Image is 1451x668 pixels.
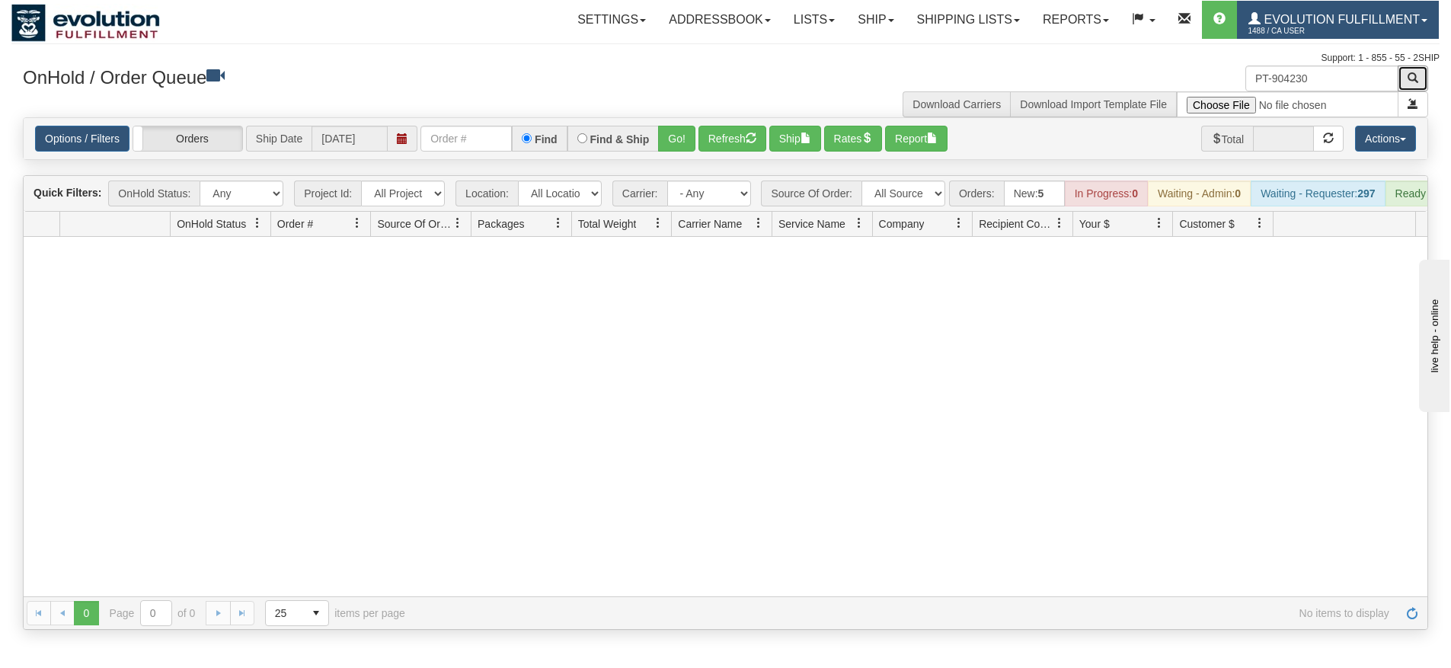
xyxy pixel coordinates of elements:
[1020,98,1167,110] a: Download Import Template File
[946,210,972,236] a: Company filter column settings
[1031,1,1120,39] a: Reports
[1177,91,1398,117] input: Import
[846,210,872,236] a: Service Name filter column settings
[778,216,845,232] span: Service Name
[1132,187,1138,200] strong: 0
[566,1,657,39] a: Settings
[277,216,313,232] span: Order #
[1146,210,1172,236] a: Your $ filter column settings
[545,210,571,236] a: Packages filter column settings
[1248,24,1363,39] span: 1488 / CA User
[11,13,141,24] div: live help - online
[275,606,295,621] span: 25
[265,600,405,626] span: items per page
[949,181,1004,206] span: Orders:
[1247,210,1273,236] a: Customer $ filter column settings
[1179,216,1234,232] span: Customer $
[824,126,883,152] button: Rates
[590,134,650,145] label: Find & Ship
[34,185,101,200] label: Quick Filters:
[1357,187,1375,200] strong: 297
[1400,601,1424,625] a: Refresh
[1398,66,1428,91] button: Search
[698,126,766,152] button: Refresh
[578,216,637,232] span: Total Weight
[906,1,1031,39] a: Shipping lists
[1079,216,1110,232] span: Your $
[445,210,471,236] a: Source Of Order filter column settings
[35,126,129,152] a: Options / Filters
[612,181,667,206] span: Carrier:
[1416,256,1449,411] iframe: chat widget
[265,600,329,626] span: Page sizes drop down
[658,126,695,152] button: Go!
[1245,66,1398,91] input: Search
[535,134,558,145] label: Find
[244,210,270,236] a: OnHold Status filter column settings
[645,210,671,236] a: Total Weight filter column settings
[420,126,512,152] input: Order #
[1065,181,1148,206] div: In Progress:
[294,181,361,206] span: Project Id:
[11,4,160,42] img: logo1488.jpg
[846,1,905,39] a: Ship
[11,52,1440,65] div: Support: 1 - 855 - 55 - 2SHIP
[1237,1,1439,39] a: Evolution Fulfillment 1488 / CA User
[912,98,1001,110] a: Download Carriers
[885,126,948,152] button: Report
[108,181,200,206] span: OnHold Status:
[1201,126,1254,152] span: Total
[177,216,246,232] span: OnHold Status
[110,600,196,626] span: Page of 0
[657,1,782,39] a: Addressbook
[377,216,452,232] span: Source Of Order
[782,1,846,39] a: Lists
[344,210,370,236] a: Order # filter column settings
[455,181,518,206] span: Location:
[1251,181,1385,206] div: Waiting - Requester:
[1148,181,1251,206] div: Waiting - Admin:
[24,176,1427,212] div: grid toolbar
[761,181,861,206] span: Source Of Order:
[133,126,242,151] label: Orders
[74,601,98,625] span: Page 0
[678,216,742,232] span: Carrier Name
[427,607,1389,619] span: No items to display
[1355,126,1416,152] button: Actions
[979,216,1053,232] span: Recipient Country
[1047,210,1072,236] a: Recipient Country filter column settings
[246,126,312,152] span: Ship Date
[1261,13,1420,26] span: Evolution Fulfillment
[23,66,714,88] h3: OnHold / Order Queue
[769,126,821,152] button: Ship
[1004,181,1065,206] div: New:
[746,210,772,236] a: Carrier Name filter column settings
[879,216,925,232] span: Company
[478,216,524,232] span: Packages
[1038,187,1044,200] strong: 5
[1235,187,1241,200] strong: 0
[304,601,328,625] span: select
